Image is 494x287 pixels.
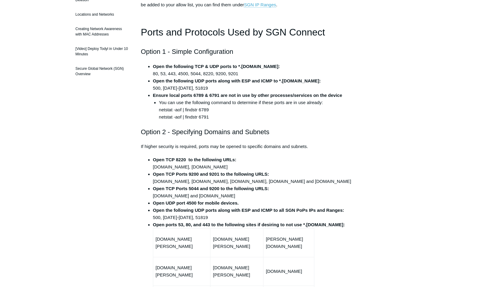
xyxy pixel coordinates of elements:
[153,208,344,213] strong: Open the following UDP ports along with ESP and ICMP to all SGN PoPs IPs and Ranges:
[213,264,261,279] p: [DOMAIN_NAME][PERSON_NAME]
[153,63,353,77] li: 80, 53, 443, 4500, 5044, 8220, 9200, 9201
[73,23,132,40] a: Creating Network Awareness with MAC Addresses
[266,236,312,250] p: [PERSON_NAME][DOMAIN_NAME]
[73,63,132,80] a: Secure Global Network (SGN) Overview
[153,78,321,83] strong: Open the following UDP ports along with ESP and ICMP to *.[DOMAIN_NAME]:
[153,228,210,257] td: [DOMAIN_NAME][PERSON_NAME]
[73,43,132,60] a: [Video] Deploy Todyl in Under 10 Minutes
[153,185,353,199] li: [DOMAIN_NAME] and [DOMAIN_NAME]
[73,9,132,20] a: Locations and Networks
[141,127,353,137] h2: Option 2 - Specifying Domains and Subnets
[153,93,342,98] strong: Ensure local ports 6789 & 6791 are not in use by other processes/services on the device
[153,222,345,227] strong: Open ports 53, 80, and 443 to the following sites if desiring to not use *.[DOMAIN_NAME]:
[159,99,353,121] li: You can use the following command to determine if these ports are in use already: netstat -aof | ...
[153,171,353,185] li: [DOMAIN_NAME], [DOMAIN_NAME], [DOMAIN_NAME], [DOMAIN_NAME] and [DOMAIN_NAME]
[153,157,236,162] strong: Open TCP 8220 to the following URLs:
[266,268,312,275] p: [DOMAIN_NAME]
[244,2,276,8] a: SGN IP Ranges
[153,64,280,69] strong: Open the following TCP & UDP ports to *.[DOMAIN_NAME]:
[153,200,239,205] strong: Open UDP port 4500 for mobile devices.
[156,264,208,279] p: [DOMAIN_NAME][PERSON_NAME]
[153,207,353,221] li: 500, [DATE]-[DATE], 51819
[141,46,353,57] h2: Option 1 - Simple Configuration
[153,186,269,191] strong: Open TCP Ports 5044 and 9200 to the following URLS:
[141,25,353,40] h1: Ports and Protocols Used by SGN Connect
[153,156,353,171] li: [DOMAIN_NAME], [DOMAIN_NAME]
[141,143,353,150] p: If higher security is required, ports may be opened to specific domains and subnets.
[153,171,269,177] strong: Open TCP Ports 9200 and 9201 to the following URLS:
[213,236,261,250] p: [DOMAIN_NAME][PERSON_NAME]
[153,77,353,92] li: 500, [DATE]-[DATE], 51819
